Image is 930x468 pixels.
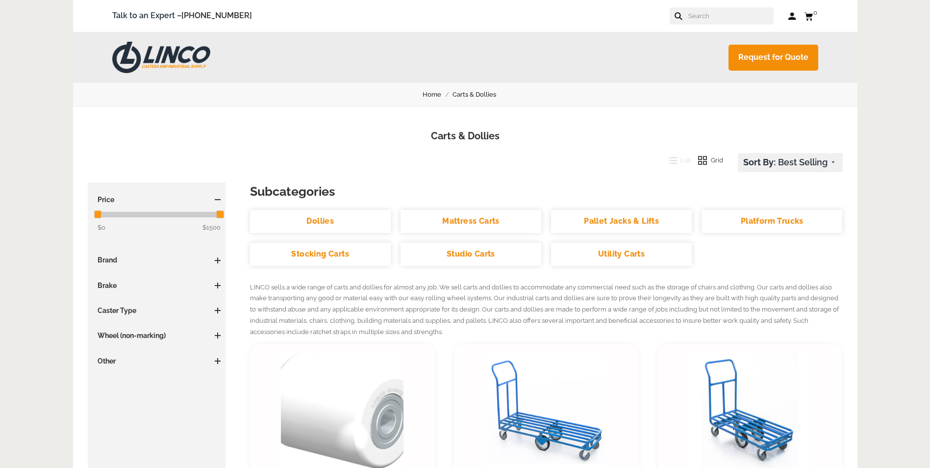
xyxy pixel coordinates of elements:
[112,9,252,23] span: Talk to an Expert –
[401,243,541,266] a: Studio Carts
[250,182,843,200] h3: Subcategories
[88,129,843,143] h1: Carts & Dollies
[250,243,391,266] a: Stocking Carts
[788,11,797,21] a: Log in
[551,210,692,233] a: Pallet Jacks & Lifts
[181,11,252,20] a: [PHONE_NUMBER]
[401,210,541,233] a: Mattress Carts
[202,222,221,233] span: $1500
[423,89,452,100] a: Home
[452,89,507,100] a: Carts & Dollies
[702,210,842,233] a: Platform Trucks
[687,7,774,25] input: Search
[250,210,391,233] a: Dollies
[813,9,817,16] span: 0
[98,224,105,231] span: $0
[93,306,221,315] h3: Caster Type
[551,243,692,266] a: Utility Carts
[93,255,221,265] h3: Brand
[93,331,221,340] h3: Wheel (non-marking)
[729,45,818,71] a: Request for Quote
[93,356,221,366] h3: Other
[93,195,221,205] h3: Price
[112,42,210,73] img: LINCO CASTERS & INDUSTRIAL SUPPLY
[250,282,843,338] p: LINCO sells a wide range of carts and dollies for almost any job. We sell carts and dollies to ac...
[661,153,691,168] button: List
[93,281,221,290] h3: Brake
[691,153,723,168] button: Grid
[804,10,818,22] a: 0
